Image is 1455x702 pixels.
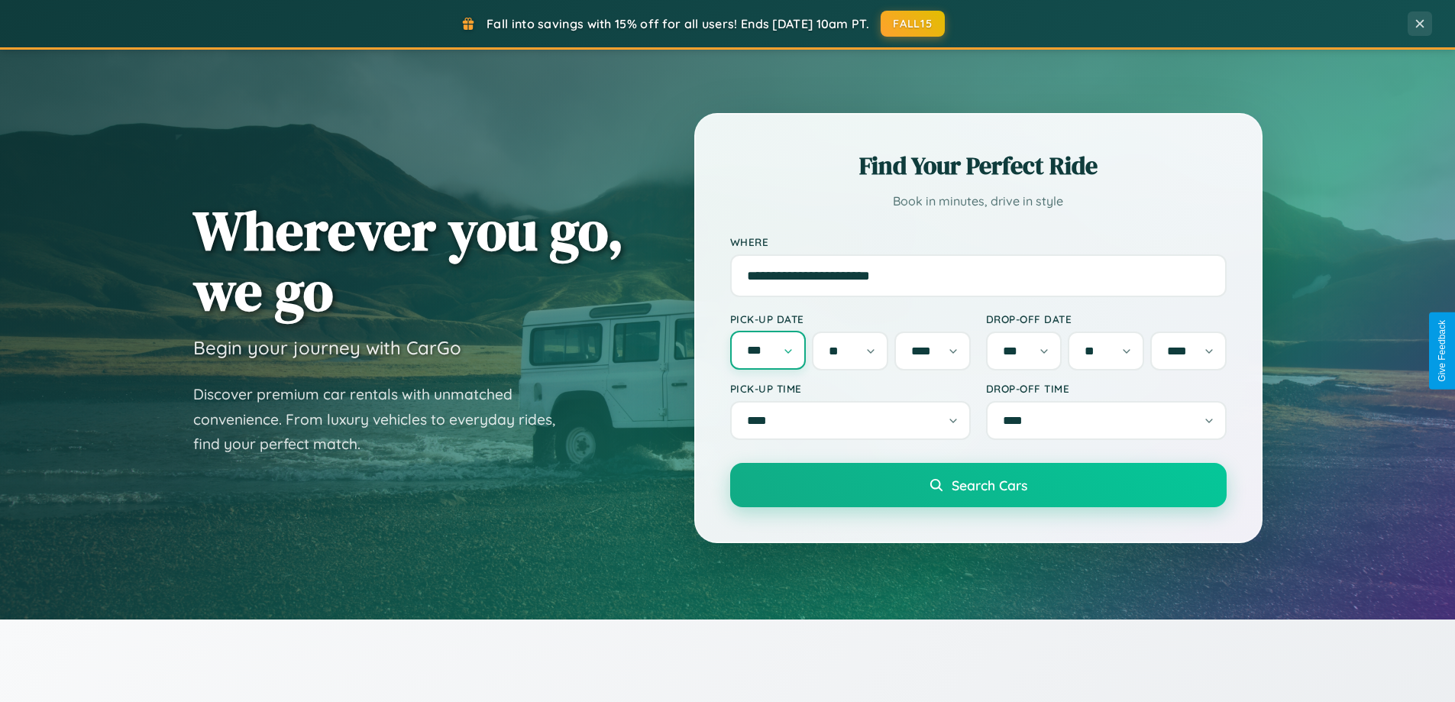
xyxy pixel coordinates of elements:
[986,312,1227,325] label: Drop-off Date
[881,11,945,37] button: FALL15
[952,477,1027,493] span: Search Cars
[193,382,575,457] p: Discover premium car rentals with unmatched convenience. From luxury vehicles to everyday rides, ...
[730,190,1227,212] p: Book in minutes, drive in style
[487,16,869,31] span: Fall into savings with 15% off for all users! Ends [DATE] 10am PT.
[730,235,1227,248] label: Where
[193,200,624,321] h1: Wherever you go, we go
[193,336,461,359] h3: Begin your journey with CarGo
[986,382,1227,395] label: Drop-off Time
[730,312,971,325] label: Pick-up Date
[730,463,1227,507] button: Search Cars
[730,382,971,395] label: Pick-up Time
[730,149,1227,183] h2: Find Your Perfect Ride
[1437,320,1447,382] div: Give Feedback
